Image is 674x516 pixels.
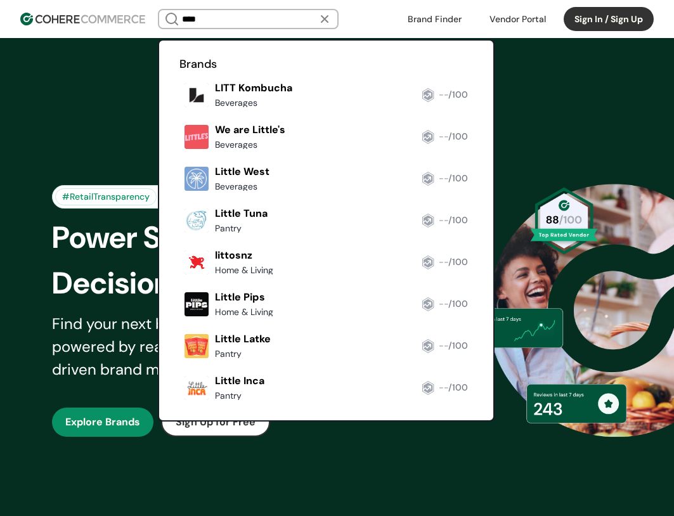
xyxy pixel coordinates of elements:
span: /100 [448,340,468,351]
span: -- [439,89,448,100]
div: Trusted by 1500+ retailers nationwide [157,190,327,203]
span: -- [439,382,448,393]
button: Explore Brands [52,408,153,437]
img: Cohere Logo [20,13,145,25]
button: Sign Up for Free [161,408,270,437]
span: /100 [448,256,468,268]
span: /100 [448,89,468,100]
span: /100 [448,298,468,309]
div: Power Smarter Retail [52,215,417,261]
button: Sign In / Sign Up [564,7,654,31]
span: -- [439,340,448,351]
span: -- [439,172,448,184]
div: Decisions-Instantly [52,261,417,306]
span: /100 [448,172,468,184]
span: /100 [448,382,468,393]
span: -- [439,214,448,226]
span: -- [439,298,448,309]
h2: Brands [179,56,474,73]
span: /100 [448,131,468,142]
div: #RetailTransparency [55,188,157,205]
div: Find your next best-seller with confidence, powered by real retail buyer insights and AI-driven b... [52,313,399,381]
span: -- [439,256,448,268]
span: /100 [448,214,468,226]
span: -- [439,131,448,142]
